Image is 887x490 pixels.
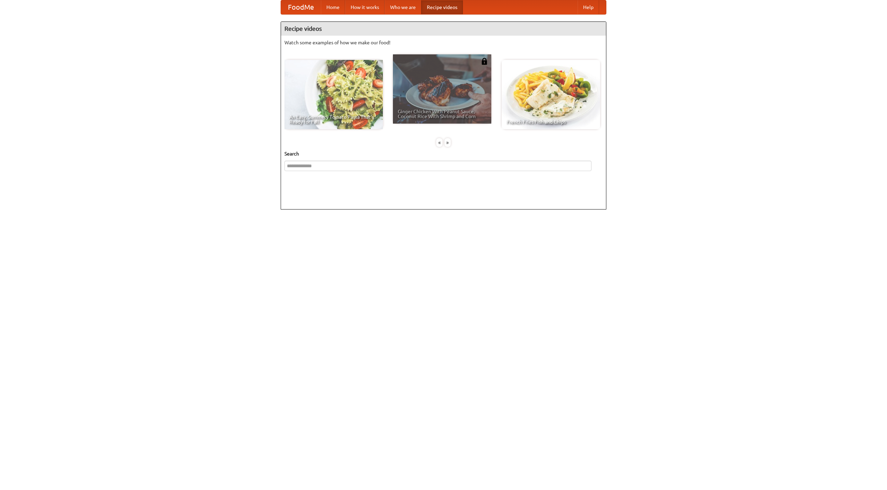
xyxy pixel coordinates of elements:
[345,0,385,14] a: How it works
[284,39,603,46] p: Watch some examples of how we make our food!
[436,138,442,147] div: «
[481,58,488,65] img: 483408.png
[385,0,421,14] a: Who we are
[281,22,606,36] h4: Recipe videos
[445,138,451,147] div: »
[507,119,595,124] span: French Fries Fish and Chips
[284,150,603,157] h5: Search
[502,60,600,129] a: French Fries Fish and Chips
[321,0,345,14] a: Home
[578,0,599,14] a: Help
[421,0,463,14] a: Recipe videos
[289,115,378,124] span: An Easy, Summery Tomato Pasta That's Ready for Fall
[284,60,383,129] a: An Easy, Summery Tomato Pasta That's Ready for Fall
[281,0,321,14] a: FoodMe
